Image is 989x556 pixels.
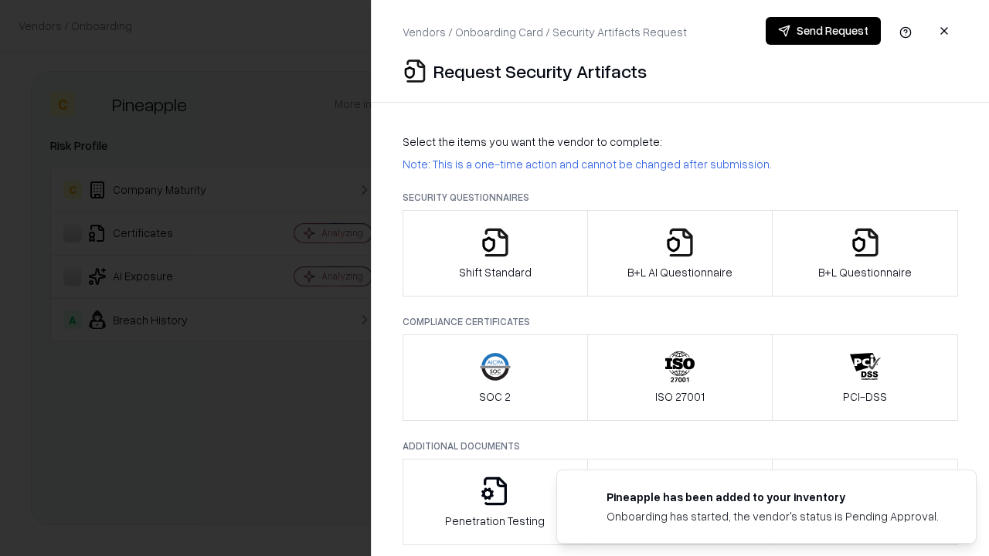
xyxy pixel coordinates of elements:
button: SOC 2 [403,334,588,421]
button: B+L Questionnaire [772,210,958,297]
p: Request Security Artifacts [433,59,647,83]
button: Send Request [766,17,881,45]
img: pineappleenergy.com [576,489,594,507]
p: Security Questionnaires [403,191,958,204]
button: Shift Standard [403,210,588,297]
p: Shift Standard [459,264,532,280]
p: Vendors / Onboarding Card / Security Artifacts Request [403,24,687,40]
button: PCI-DSS [772,334,958,421]
div: Pineapple has been added to your inventory [607,489,939,505]
p: ISO 27001 [655,388,705,405]
p: PCI-DSS [843,388,887,405]
p: Select the items you want the vendor to complete: [403,134,958,150]
p: Compliance Certificates [403,315,958,328]
button: ISO 27001 [587,334,773,421]
button: Penetration Testing [403,459,588,545]
p: Additional Documents [403,439,958,453]
p: SOC 2 [479,388,511,405]
p: B+L Questionnaire [818,264,912,280]
div: Onboarding has started, the vendor's status is Pending Approval. [607,508,939,524]
p: Penetration Testing [445,513,545,529]
p: Note: This is a one-time action and cannot be changed after submission. [403,156,958,172]
button: Privacy Policy [587,459,773,545]
button: B+L AI Questionnaire [587,210,773,297]
button: Data Processing Agreement [772,459,958,545]
p: B+L AI Questionnaire [627,264,732,280]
